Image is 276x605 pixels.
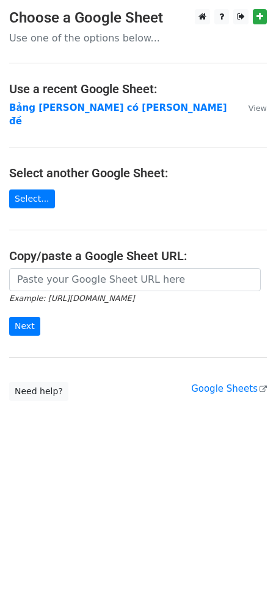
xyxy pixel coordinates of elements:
h4: Select another Google Sheet: [9,166,267,180]
small: Example: [URL][DOMAIN_NAME] [9,294,134,303]
a: Bảng [PERSON_NAME] có [PERSON_NAME] đề [9,102,227,127]
input: Paste your Google Sheet URL here [9,268,261,291]
a: Need help? [9,382,68,401]
a: Select... [9,189,55,208]
a: View [236,102,267,113]
h4: Use a recent Google Sheet: [9,82,267,96]
h3: Choose a Google Sheet [9,9,267,27]
small: View [249,104,267,113]
input: Next [9,317,40,336]
a: Google Sheets [191,383,267,394]
h4: Copy/paste a Google Sheet URL: [9,249,267,263]
p: Use one of the options below... [9,32,267,44]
